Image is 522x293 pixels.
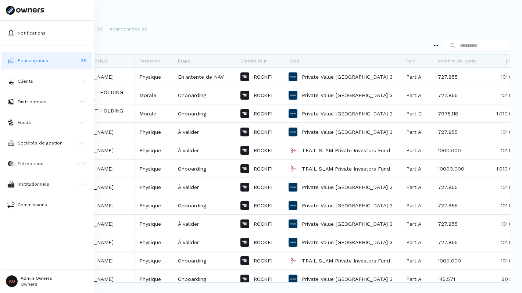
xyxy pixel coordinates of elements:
div: Physique [135,196,174,214]
a: AM[PERSON_NAME] [58,270,130,287]
div: Physique [135,178,174,196]
div: En attente de NAV [174,68,236,86]
div: Part A [402,270,433,288]
a: AM[PERSON_NAME] [58,142,130,159]
a: AM[PERSON_NAME] [58,178,130,196]
div: 727.855 [433,196,486,214]
p: 27 [81,78,86,85]
img: TRAIL SLAM Private Investors Fund [289,164,297,173]
img: ROCKFI [240,275,249,283]
p: Commissions [18,201,47,208]
p: Entreprises [18,160,43,167]
a: PR[PERSON_NAME] [58,215,130,232]
p: 149 [79,99,86,105]
img: ROCKFI [240,128,249,136]
div: 727.855 [433,233,486,251]
div: Physique [135,160,174,178]
img: Private Value Europe 3 [289,128,297,136]
div: Part A [402,123,433,141]
button: institutionalsInstitutionnels343 [1,175,92,193]
p: Private Value [GEOGRAPHIC_DATA] 3 [302,128,393,136]
img: ROCKFI [240,219,249,228]
span: Distributeur [240,58,267,64]
img: Private Value Europe 3 [289,201,297,210]
a: MHMICOULET HOLDING938345014 [58,86,130,104]
div: 727.855 [433,86,486,104]
div: Part A [402,196,433,214]
div: Physique [135,233,174,251]
p: ROCKFI [254,239,272,246]
div: À valider [174,123,236,141]
span: AO [6,275,18,287]
button: companiesEntreprises3096 [1,155,92,172]
p: MICOULET HOLDING [72,89,123,96]
div: Physique [135,141,174,159]
button: Notifications [1,24,92,42]
span: Personne [139,58,160,64]
p: ROCKFI [254,110,272,117]
div: Physique [135,251,174,269]
p: Private Value [GEOGRAPHIC_DATA] 3 [302,73,393,81]
div: 7975.118 [433,104,486,122]
div: Part A [402,160,433,178]
div: Onboarding [174,196,236,214]
a: MHMICOULET HOLDING938345014 [58,105,130,122]
img: Private Value Europe 3 [289,238,297,247]
a: subscriptionsSouscriptions38 [1,52,92,69]
div: Morale [135,104,174,122]
div: À valider [174,178,236,196]
div: Onboarding [174,86,236,104]
img: companies [7,160,15,167]
div: Part A [402,251,433,269]
p: ROCKFI [254,257,272,264]
div: Part C [402,104,433,122]
div: Part A [402,86,433,104]
img: Private Value Europe 3 [289,275,297,283]
p: TRAIL SLAM Private Investors Fund [302,257,390,264]
img: TRAIL SLAM Private Investors Fund [289,146,297,155]
p: Private Value [GEOGRAPHIC_DATA] 3 [302,92,393,99]
p: Notifications [18,30,46,36]
img: ROCKFI [240,146,249,155]
img: funds [7,119,15,126]
div: Onboarding [174,251,236,269]
a: AM[PERSON_NAME] [58,160,130,177]
div: À valider [174,233,236,251]
p: Abandonnées (0) [110,26,147,32]
p: Private Value [GEOGRAPHIC_DATA] 3 [302,239,393,246]
button: investorsClients27 [1,72,92,90]
img: ROCKFI [240,164,249,173]
div: Part A [402,141,433,159]
div: 1000.000 [433,251,486,269]
p: ROCKFI [254,73,272,81]
a: AM[PERSON_NAME] [58,233,130,251]
a: AM[PERSON_NAME] [58,123,130,140]
img: Private Value Europe 3 [289,219,297,228]
img: Private Value Europe 3 [289,91,297,100]
div: Physique [135,123,174,141]
p: Institutionnels [18,181,49,187]
div: 1000.000 [433,141,486,159]
div: Physique [135,270,174,288]
p: MICOULET HOLDING [72,107,123,114]
img: investors [7,78,15,85]
p: TRAIL SLAM Private Investors Fund [302,165,390,172]
div: À valider [174,215,236,233]
a: AM[PERSON_NAME] [58,197,130,214]
img: ROCKFI [240,256,249,265]
img: institutionals [7,181,15,187]
button: distributorsDistributeurs149 [1,93,92,111]
img: Private Value Europe 3 [289,183,297,192]
img: ROCKFI [240,183,249,192]
div: Part A [402,215,433,233]
p: 938345014 [72,96,123,102]
div: 10000.000 [433,160,486,178]
img: asset-managers [7,139,15,147]
a: AM[PERSON_NAME] [58,68,130,85]
a: asset-managersSociétés de gestion305 [1,134,92,152]
p: Owners [21,282,52,286]
img: ROCKFI [240,72,249,81]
